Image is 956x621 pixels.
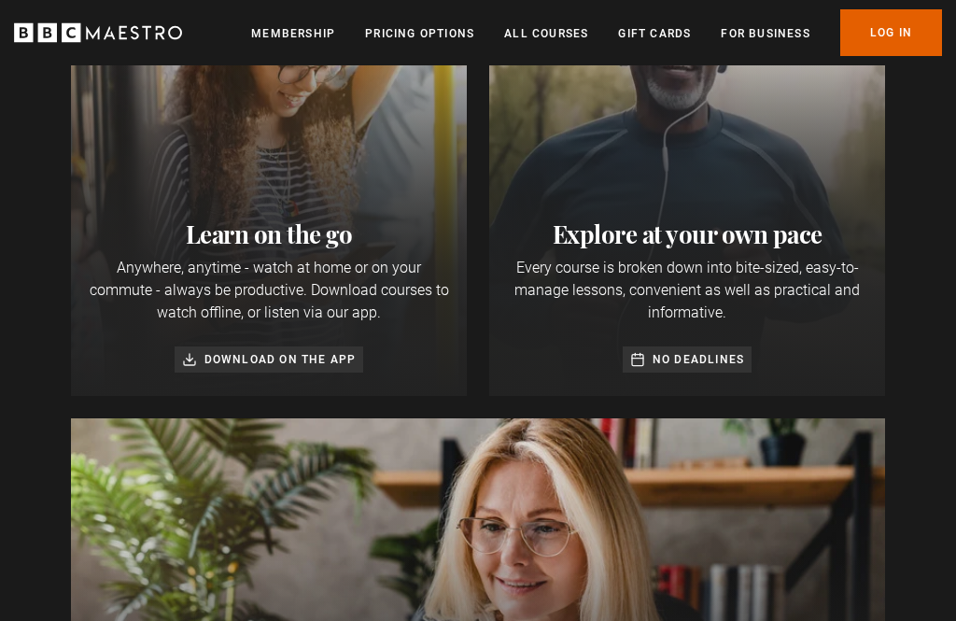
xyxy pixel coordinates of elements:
[653,350,744,369] p: No deadlines
[251,24,335,43] a: Membership
[365,24,474,43] a: Pricing Options
[504,219,870,249] h2: Explore at your own pace
[504,24,588,43] a: All Courses
[251,9,942,56] nav: Primary
[721,24,809,43] a: For business
[14,19,182,47] svg: BBC Maestro
[504,257,870,324] p: Every course is broken down into bite-sized, easy-to-manage lessons, convenient as well as practi...
[618,24,691,43] a: Gift Cards
[204,350,357,369] p: Download on the app
[840,9,942,56] a: Log In
[86,219,452,249] h2: Learn on the go
[86,257,452,324] p: Anywhere, anytime - watch at home or on your commute - always be productive. Download courses to ...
